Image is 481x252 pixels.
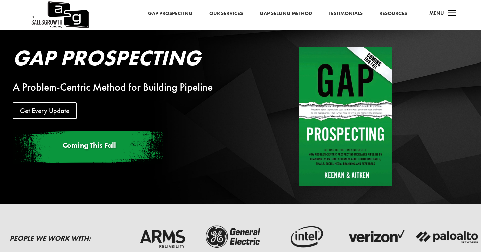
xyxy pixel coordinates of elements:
[429,10,444,16] span: Menu
[13,83,249,91] div: A Problem-Centric Method for Building Pipeline
[148,9,193,18] a: Gap Prospecting
[344,224,408,250] img: verizon-logo-dark
[201,224,266,250] img: ge-logo-dark
[260,9,312,18] a: Gap Selling Method
[13,102,77,119] a: Get Every Update
[446,7,459,20] span: a
[415,224,479,250] img: palato-networks-logo-dark
[130,224,195,250] img: arms-reliability-logo-dark
[63,140,116,150] span: Coming This Fall
[209,9,243,18] a: Our Services
[299,47,392,186] img: Gap Prospecting - Coming This Fall
[379,9,407,18] a: Resources
[13,47,249,72] h2: Gap Prospecting
[273,224,337,250] img: intel-logo-dark
[329,9,363,18] a: Testimonials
